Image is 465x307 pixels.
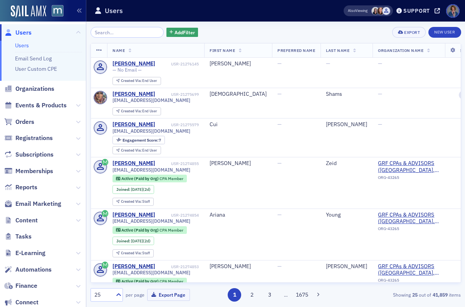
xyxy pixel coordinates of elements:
span: E-Learning [15,249,45,257]
strong: 25 [411,291,419,298]
a: Users [15,42,29,49]
input: Search… [91,27,164,38]
a: GRF CPAs & ADVISORS ([GEOGRAPHIC_DATA], [GEOGRAPHIC_DATA]) [378,160,448,174]
div: USR-21274854 [157,213,199,218]
span: Subscriptions [15,150,54,159]
span: [EMAIL_ADDRESS][DOMAIN_NAME] [112,97,190,103]
a: Registrations [4,134,53,142]
div: Also [348,8,355,13]
div: Staff [121,251,150,255]
span: Justin Chase [382,7,390,15]
span: Email Marketing [15,200,61,208]
div: [PERSON_NAME] [210,160,267,167]
span: — [378,121,382,128]
span: Events & Products [15,101,67,110]
div: 25 [94,291,111,299]
span: GRF CPAs & ADVISORS (Bethesda, MD) [378,160,448,174]
span: Name [112,48,125,53]
div: Created Via: End User [112,77,161,85]
span: [EMAIL_ADDRESS][DOMAIN_NAME] [112,218,190,224]
a: Active (Paid by Org) CPA Member [116,176,183,181]
div: (2d) [131,187,151,192]
a: Automations [4,265,52,274]
label: per page [126,291,144,298]
span: Memberships [15,167,53,175]
span: — [277,211,282,218]
div: USR-21275699 [157,92,199,97]
div: 7 [123,138,161,142]
div: [PERSON_NAME] [326,121,367,128]
div: ORG-43265 [378,226,448,234]
span: Joined : [116,239,131,244]
span: … [280,291,291,298]
span: — [378,60,382,67]
div: [PERSON_NAME] [112,60,155,67]
span: [EMAIL_ADDRESS][DOMAIN_NAME] [112,167,190,173]
a: [PERSON_NAME] [112,212,155,219]
span: Last Name [326,48,349,53]
span: Connect [15,298,39,307]
span: CPA Member [159,227,183,233]
span: Finance [15,282,37,290]
span: Preferred Name [277,48,315,53]
span: — [277,90,282,97]
span: GRF CPAs & ADVISORS (Bethesda, MD) [378,263,448,277]
span: — [326,60,330,67]
span: — [378,90,382,97]
span: — No Email — [112,67,142,73]
span: Users [15,28,32,37]
span: [EMAIL_ADDRESS][DOMAIN_NAME] [112,270,190,275]
span: Profile [446,4,460,18]
span: Orders [15,118,34,126]
a: Subscriptions [4,150,54,159]
a: Organizations [4,85,54,93]
a: Content [4,216,38,225]
span: Created Via : [121,108,143,113]
span: Reports [15,183,37,192]
span: Created Via : [121,148,143,153]
span: Created Via : [121,250,143,255]
div: Joined: 2025-08-16 00:00:00 [112,237,154,245]
div: USR-21276145 [157,62,199,67]
div: Support [403,7,430,14]
a: Connect [4,298,39,307]
a: GRF CPAs & ADVISORS ([GEOGRAPHIC_DATA], [GEOGRAPHIC_DATA]) [378,212,448,225]
a: [PERSON_NAME] [112,121,155,128]
span: Active (Paid by Org) [121,176,159,181]
span: Active (Paid by Org) [121,279,159,284]
span: Automations [15,265,52,274]
strong: 41,859 [431,291,449,298]
span: — [277,263,282,270]
a: Active (Paid by Org) CPA Member [116,279,183,284]
a: GRF CPAs & ADVISORS ([GEOGRAPHIC_DATA], [GEOGRAPHIC_DATA]) [378,263,448,277]
div: Showing out of items [343,291,461,298]
span: — [277,160,282,167]
button: 1 [228,288,241,302]
a: Events & Products [4,101,67,110]
a: E-Learning [4,249,45,257]
span: Kelly Brown [371,7,379,15]
div: Active (Paid by Org): Active (Paid by Org): CPA Member [112,226,187,234]
a: [PERSON_NAME] [112,91,155,98]
div: [PERSON_NAME] [112,263,155,270]
div: Created Via: Staff [112,249,154,257]
span: [EMAIL_ADDRESS][DOMAIN_NAME] [112,128,190,134]
a: Orders [4,118,34,126]
div: End User [121,79,158,83]
a: Memberships [4,167,53,175]
div: [PERSON_NAME] [210,60,267,67]
a: Users [4,28,32,37]
div: Joined: 2025-08-16 00:00:00 [112,185,154,194]
img: SailAMX [11,5,46,18]
div: USR-21274855 [157,161,199,166]
button: Export Page [147,289,190,301]
span: Created Via : [121,199,143,204]
div: Zeid [326,160,367,167]
a: [PERSON_NAME] [112,160,155,167]
span: Created Via : [121,78,143,83]
a: Active (Paid by Org) CPA Member [116,227,183,232]
div: Ariana [210,212,267,219]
